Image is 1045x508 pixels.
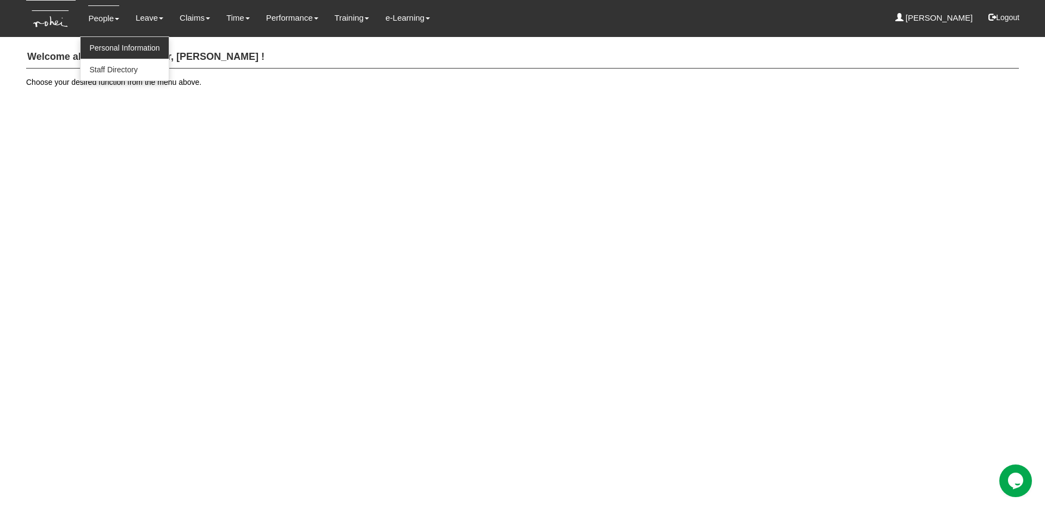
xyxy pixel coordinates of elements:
a: [PERSON_NAME] [895,5,973,30]
img: KTs7HI1dOZG7tu7pUkOpGGQAiEQAiEQAj0IhBB1wtXDg6BEAiBEAiBEAiB4RGIoBtemSRFIRACIRACIRACIdCLQARdL1w5OAR... [26,1,76,37]
a: People [88,5,119,31]
h4: Welcome aboard Learn Anchor, [PERSON_NAME] ! [26,46,1019,69]
a: Time [226,5,250,30]
a: Personal Information [81,37,168,59]
a: Claims [180,5,210,30]
a: Performance [266,5,318,30]
a: e-Learning [385,5,430,30]
iframe: chat widget [999,464,1034,497]
button: Logout [981,4,1027,30]
a: Leave [136,5,163,30]
p: Choose your desired function from the menu above. [26,77,1019,88]
a: Training [335,5,370,30]
a: Staff Directory [81,59,168,80]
